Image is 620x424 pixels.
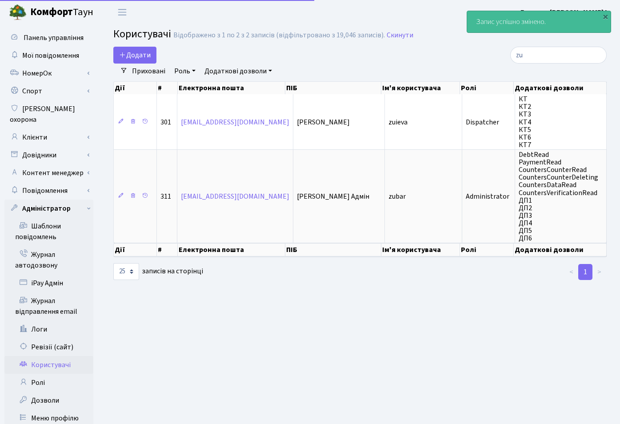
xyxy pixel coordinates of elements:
span: КТ КТ2 КТ3 КТ4 КТ5 КТ6 КТ7 [519,94,531,150]
a: Контент менеджер [4,164,93,182]
span: Таун [30,5,93,20]
th: Дії [114,82,157,94]
a: Спорт [4,82,93,100]
div: × [601,12,610,21]
span: [PERSON_NAME] Адмін [297,192,369,201]
th: Ролі [460,82,514,94]
th: # [157,243,177,256]
span: [PERSON_NAME] [297,117,350,127]
span: Administrator [466,192,509,201]
span: zuieva [388,117,408,127]
span: zubar [388,192,406,201]
span: Панель управління [24,33,84,43]
th: ПІБ [285,243,381,256]
a: Повідомлення [4,182,93,200]
a: iPay Адмін [4,274,93,292]
a: Скинути [387,31,413,40]
a: [PERSON_NAME] охорона [4,100,93,128]
th: Дії [114,243,157,256]
th: ПІБ [285,82,381,94]
th: Додаткові дозволи [514,243,607,256]
a: Додати [113,47,156,64]
select: записів на сторінці [113,263,139,280]
span: 301 [160,117,171,127]
a: Панель управління [4,29,93,47]
th: Електронна пошта [178,82,286,94]
a: Логи [4,320,93,338]
div: Відображено з 1 по 2 з 2 записів (відфільтровано з 19,046 записів). [173,31,385,40]
input: Пошук... [510,47,607,64]
span: Користувачі [113,26,171,42]
th: Електронна пошта [178,243,286,256]
span: Додати [119,50,151,60]
a: Мої повідомлення [4,47,93,64]
a: Гасинец [PERSON_NAME] I. [520,7,609,18]
span: DebtRead PaymentRead CountersCounterRead CountersCounterDeleting CountersDataRead CountersVerific... [519,150,598,243]
a: Журнал відправлення email [4,292,93,320]
th: Додаткові дозволи [514,82,607,94]
a: НомерОк [4,64,93,82]
b: Комфорт [30,5,73,19]
a: Довідники [4,146,93,164]
th: Ролі [460,243,514,256]
a: Додаткові дозволи [201,64,276,79]
th: Ім'я користувача [381,243,460,256]
a: [EMAIL_ADDRESS][DOMAIN_NAME] [181,192,289,201]
a: Користувачі [4,356,93,374]
a: Приховані [128,64,169,79]
a: 1 [578,264,592,280]
div: Запис успішно змінено. [467,11,611,32]
span: 311 [160,192,171,201]
th: Ім'я користувача [381,82,460,94]
b: Гасинец [PERSON_NAME] I. [520,8,609,17]
a: Адміністратор [4,200,93,217]
img: logo.png [9,4,27,21]
a: Дозволи [4,392,93,409]
a: Ревізії (сайт) [4,338,93,356]
span: Мої повідомлення [22,51,79,60]
a: Шаблони повідомлень [4,217,93,246]
label: записів на сторінці [113,263,203,280]
a: Ролі [4,374,93,392]
a: Роль [171,64,199,79]
a: Журнал автодозвону [4,246,93,274]
a: Клієнти [4,128,93,146]
a: [EMAIL_ADDRESS][DOMAIN_NAME] [181,117,289,127]
th: # [157,82,177,94]
button: Переключити навігацію [111,5,133,20]
span: Dispatcher [466,117,499,127]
